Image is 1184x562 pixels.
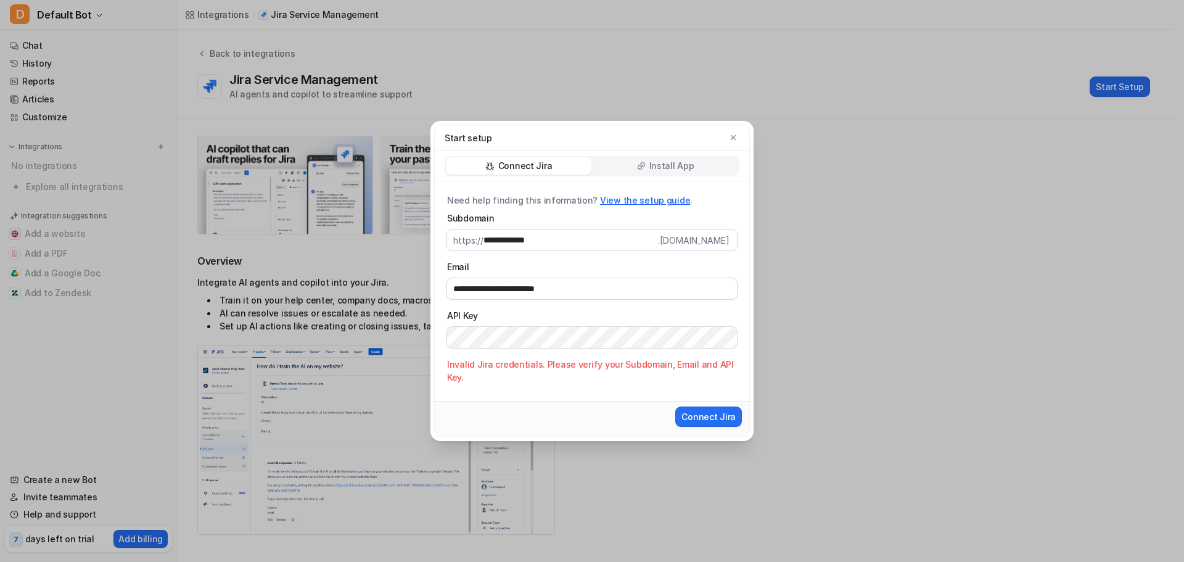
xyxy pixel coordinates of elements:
p: Connect Jira [498,160,553,172]
p: Start setup [445,131,492,144]
label: Email [447,260,737,273]
label: API Key [447,309,737,322]
button: Connect Jira [675,407,742,427]
label: Subdomain [447,212,737,225]
a: View the setup guide [600,195,690,205]
span: .[DOMAIN_NAME] [658,229,737,250]
p: Need help finding this information? . [447,194,737,207]
span: https:// [447,229,483,250]
span: Connect Jira [681,410,736,423]
div: Invalid Jira credentials. Please verify your Subdomain, Email and API Key. [447,358,737,384]
p: Install App [649,160,694,172]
